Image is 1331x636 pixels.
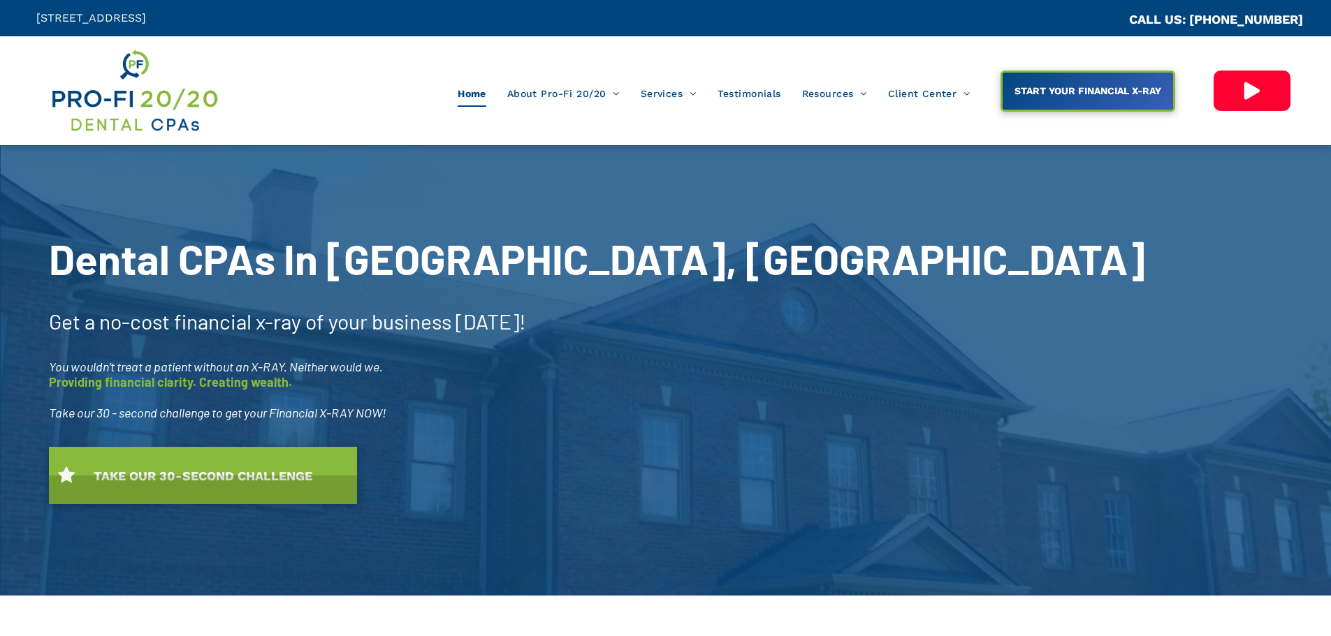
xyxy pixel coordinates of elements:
[49,447,357,504] a: TAKE OUR 30-SECOND CHALLENGE
[878,80,981,107] a: Client Center
[707,80,792,107] a: Testimonials
[305,309,526,334] span: of your business [DATE]!
[36,11,146,24] span: [STREET_ADDRESS]
[447,80,497,107] a: Home
[99,309,301,334] span: no-cost financial x-ray
[49,233,1145,283] span: Dental CPAs In [GEOGRAPHIC_DATA], [GEOGRAPHIC_DATA]
[49,359,383,374] span: You wouldn’t treat a patient without an X-RAY. Neither would we.
[1070,13,1129,27] span: CA::CALLC
[50,47,219,135] img: Get Dental CPA Consulting, Bookkeeping, & Bank Loans
[1001,71,1175,112] a: START YOUR FINANCIAL X-RAY
[1129,12,1303,27] a: CALL US: [PHONE_NUMBER]
[497,80,630,107] a: About Pro-Fi 20/20
[1010,78,1166,103] span: START YOUR FINANCIAL X-RAY
[89,461,317,490] span: TAKE OUR 30-SECOND CHALLENGE
[49,374,292,390] span: Providing financial clarity. Creating wealth.
[49,309,95,334] span: Get a
[49,405,386,420] span: Take our 30 - second challenge to get your Financial X-RAY NOW!
[792,80,878,107] a: Resources
[630,80,707,107] a: Services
